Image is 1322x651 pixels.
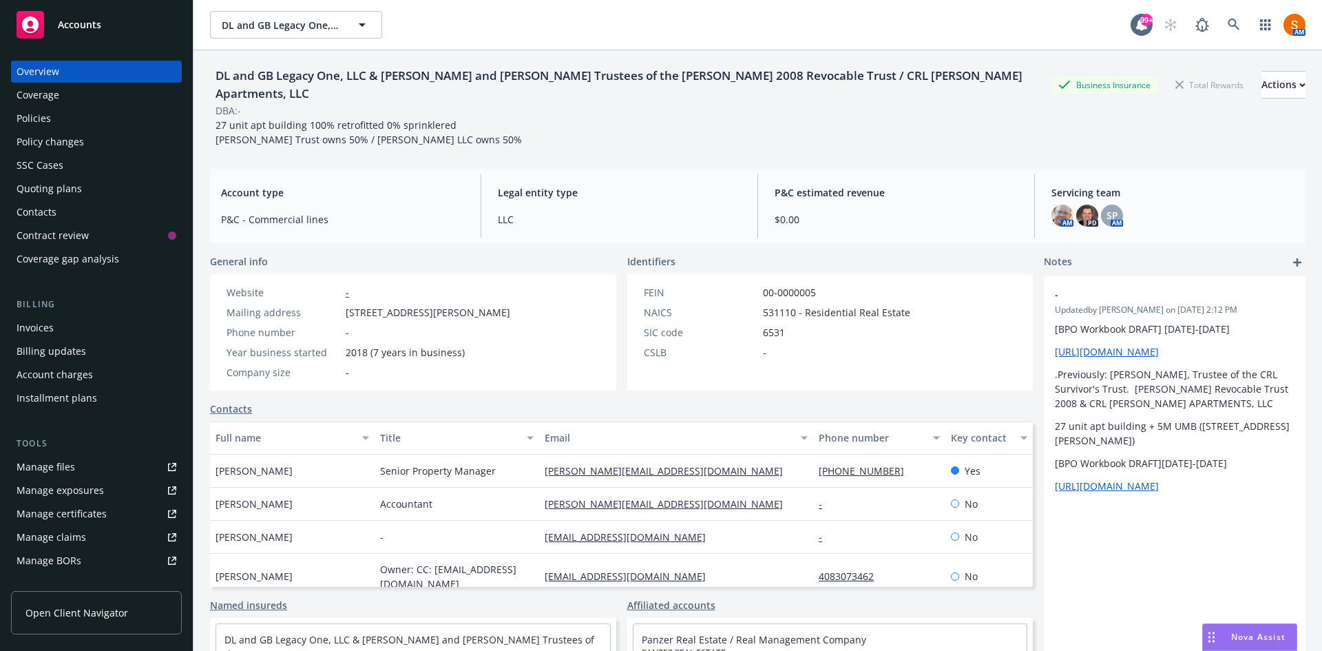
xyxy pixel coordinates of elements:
[222,18,341,32] span: DL and GB Legacy One, LLC & [PERSON_NAME] and [PERSON_NAME] Trustees of the [PERSON_NAME] 2008 Re...
[17,550,81,572] div: Manage BORs
[11,131,182,153] a: Policy changes
[11,154,182,176] a: SSC Cases
[11,225,182,247] a: Contract review
[58,19,101,30] span: Accounts
[221,185,464,200] span: Account type
[11,456,182,478] a: Manage files
[17,201,56,223] div: Contacts
[11,479,182,502] a: Manage exposures
[375,422,539,455] button: Title
[819,497,833,510] a: -
[1051,185,1294,200] span: Servicing team
[1051,205,1073,227] img: photo
[380,497,432,511] span: Accountant
[346,325,349,340] span: -
[545,530,717,544] a: [EMAIL_ADDRESS][DOMAIN_NAME]
[216,103,241,118] div: DBA: -
[644,325,757,340] div: SIC code
[210,254,268,269] span: General info
[210,11,382,39] button: DL and GB Legacy One, LLC & [PERSON_NAME] and [PERSON_NAME] Trustees of the [PERSON_NAME] 2008 Re...
[951,431,1012,445] div: Key contact
[763,325,785,340] span: 6531
[17,84,59,106] div: Coverage
[965,569,978,583] span: No
[11,573,182,595] a: Summary of insurance
[227,365,340,380] div: Company size
[11,550,182,572] a: Manage BORs
[1044,254,1072,271] span: Notes
[227,325,340,340] div: Phone number
[819,570,885,583] a: 4083073462
[11,298,182,311] div: Billing
[763,285,816,300] span: 00-0000005
[642,633,866,646] a: Panzer Real Estate / Real Management Company
[545,431,793,445] div: Email
[763,345,766,360] span: -
[1044,276,1305,504] div: -Updatedby [PERSON_NAME] on [DATE] 2:12 PM[BPO Workbook DRAFT] [DATE]-[DATE][URL][DOMAIN_NAME].Pr...
[11,364,182,386] a: Account charges
[17,317,54,339] div: Invoices
[25,606,128,620] span: Open Client Navigator
[210,598,287,612] a: Named insureds
[17,107,51,130] div: Policies
[498,212,741,227] span: LLC
[216,464,293,478] span: [PERSON_NAME]
[11,503,182,525] a: Manage certificates
[1051,76,1157,94] div: Business Insurance
[1055,304,1294,316] span: Updated by [PERSON_NAME] on [DATE] 2:12 PM
[1055,345,1159,358] a: [URL][DOMAIN_NAME]
[1140,14,1153,26] div: 99+
[216,530,293,544] span: [PERSON_NAME]
[11,437,182,451] div: Tools
[11,6,182,44] a: Accounts
[627,598,715,612] a: Affiliated accounts
[1168,76,1250,94] div: Total Rewards
[545,464,794,477] a: [PERSON_NAME][EMAIL_ADDRESS][DOMAIN_NAME]
[819,431,924,445] div: Phone number
[1055,287,1259,302] span: -
[813,422,945,455] button: Phone number
[1076,205,1098,227] img: photo
[644,305,757,320] div: NAICS
[545,570,717,583] a: [EMAIL_ADDRESS][DOMAIN_NAME]
[11,340,182,362] a: Billing updates
[17,479,104,502] div: Manage exposures
[11,317,182,339] a: Invoices
[1055,367,1294,411] p: .Previously: [PERSON_NAME], Trustee of the CRL Survivor's Trust. [PERSON_NAME] Revocable Trust 20...
[1231,631,1286,643] span: Nova Assist
[1203,624,1220,650] div: Drag to move
[1252,11,1279,39] a: Switch app
[965,464,980,478] span: Yes
[17,131,84,153] div: Policy changes
[17,248,119,270] div: Coverage gap analysis
[17,364,93,386] div: Account charges
[11,178,182,200] a: Quoting plans
[965,497,978,511] span: No
[17,573,121,595] div: Summary of insurance
[627,254,675,269] span: Identifiers
[11,526,182,548] a: Manage claims
[17,526,86,548] div: Manage claims
[210,422,375,455] button: Full name
[11,84,182,106] a: Coverage
[945,422,1033,455] button: Key contact
[1283,14,1305,36] img: photo
[11,107,182,130] a: Policies
[539,422,813,455] button: Email
[1055,456,1294,471] p: [BPO Workbook DRAFT][DATE]-[DATE]
[17,178,82,200] div: Quoting plans
[1055,322,1294,336] p: [BPO Workbook DRAFT] [DATE]-[DATE]
[17,503,107,525] div: Manage certificates
[216,497,293,511] span: [PERSON_NAME]
[11,201,182,223] a: Contacts
[17,154,63,176] div: SSC Cases
[1055,479,1159,493] a: [URL][DOMAIN_NAME]
[1188,11,1216,39] a: Report a Bug
[380,562,534,591] span: Owner: CC: [EMAIL_ADDRESS][DOMAIN_NAME]
[763,305,910,320] span: 531110 - Residential Real Estate
[346,305,510,320] span: [STREET_ADDRESS][PERSON_NAME]
[216,569,293,583] span: [PERSON_NAME]
[17,61,59,83] div: Overview
[1106,208,1118,223] span: SP
[216,118,522,146] span: 27 unit apt building 100% retrofitted 0% sprinklered [PERSON_NAME] Trust owns 50% / [PERSON_NAME]...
